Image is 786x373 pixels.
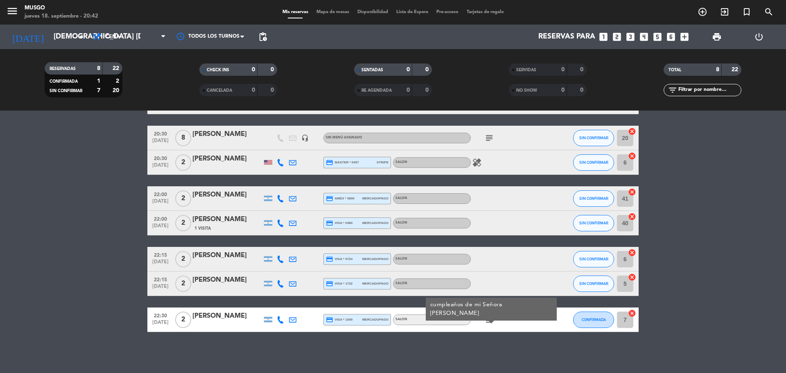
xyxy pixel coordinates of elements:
span: 22:00 [150,189,171,199]
i: headset_mic [301,134,309,142]
strong: 0 [425,87,430,93]
span: master * 0457 [326,159,359,166]
div: [PERSON_NAME] [192,129,262,140]
span: stripe [377,160,388,165]
span: SIN CONFIRMAR [50,89,82,93]
div: Musgo [25,4,98,12]
i: turned_in_not [742,7,752,17]
button: SIN CONFIRMAR [573,190,614,207]
i: credit_card [326,280,333,287]
span: Reservas para [538,33,595,41]
span: amex * 0806 [326,195,355,202]
button: SIN CONFIRMAR [573,130,614,146]
i: cancel [628,127,636,136]
span: mercadopago [362,317,388,322]
span: visa * 0480 [326,219,352,227]
i: cancel [628,152,636,160]
span: SALON [395,197,407,200]
i: subject [484,133,494,143]
strong: 20 [113,88,121,93]
i: looks_3 [625,32,636,42]
span: 2 [175,154,191,171]
strong: 0 [580,67,585,72]
i: exit_to_app [720,7,730,17]
span: visa * 1732 [326,280,352,287]
i: [DATE] [6,28,50,46]
strong: 22 [732,67,740,72]
strong: 0 [561,87,565,93]
i: menu [6,5,18,17]
span: CONFIRMADA [582,317,606,322]
i: credit_card [326,159,333,166]
span: SALON [395,161,407,164]
strong: 0 [561,67,565,72]
i: credit_card [326,255,333,263]
span: mercadopago [362,256,388,262]
span: 22:00 [150,214,171,223]
span: 8 [175,130,191,146]
i: add_box [679,32,690,42]
div: [PERSON_NAME] [192,275,262,285]
span: mercadopago [362,220,388,226]
span: 22:15 [150,274,171,284]
div: [PERSON_NAME] [192,154,262,164]
i: healing [472,158,482,167]
i: arrow_drop_down [76,32,86,42]
span: 2 [175,251,191,267]
span: 20:30 [150,153,171,163]
span: Pre-acceso [432,10,463,14]
span: mercadopago [362,196,388,201]
i: cancel [628,212,636,221]
i: looks_two [612,32,622,42]
span: 22:30 [150,310,171,320]
span: Disponibilidad [353,10,392,14]
i: add_circle_outline [698,7,707,17]
span: visa * 0724 [326,255,352,263]
strong: 0 [580,87,585,93]
i: looks_6 [666,32,676,42]
button: CONFIRMADA [573,312,614,328]
span: print [712,32,722,42]
span: SALON [395,221,407,224]
span: RESERVADAS [50,67,76,71]
span: Mis reservas [278,10,312,14]
span: [DATE] [150,259,171,269]
span: SALON [395,318,407,321]
span: 2 [175,312,191,328]
div: [PERSON_NAME] [192,250,262,261]
i: filter_list [668,85,678,95]
span: SERVIDAS [516,68,536,72]
span: SIN CONFIRMAR [579,257,608,261]
strong: 22 [113,66,121,71]
div: cumpleaños de mi Señora [PERSON_NAME] [430,301,553,318]
input: Filtrar por nombre... [678,86,741,95]
button: SIN CONFIRMAR [573,154,614,171]
span: RE AGENDADA [361,88,392,93]
button: menu [6,5,18,20]
span: [DATE] [150,199,171,208]
strong: 8 [97,66,100,71]
span: 20:30 [150,129,171,138]
i: cancel [628,309,636,317]
i: search [764,7,774,17]
span: SIN CONFIRMAR [579,221,608,225]
span: mercadopago [362,281,388,286]
i: cancel [628,249,636,257]
div: [PERSON_NAME] [192,214,262,225]
button: SIN CONFIRMAR [573,251,614,267]
strong: 0 [252,67,255,72]
i: credit_card [326,316,333,323]
span: [DATE] [150,138,171,147]
i: power_settings_new [754,32,764,42]
span: SIN CONFIRMAR [579,196,608,201]
div: [PERSON_NAME] [192,190,262,200]
span: SALON [395,282,407,285]
span: SIN CONFIRMAR [579,136,608,140]
strong: 8 [716,67,719,72]
strong: 0 [252,87,255,93]
i: looks_one [598,32,609,42]
span: Lista de Espera [392,10,432,14]
span: pending_actions [258,32,268,42]
span: 2 [175,276,191,292]
strong: 0 [425,67,430,72]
